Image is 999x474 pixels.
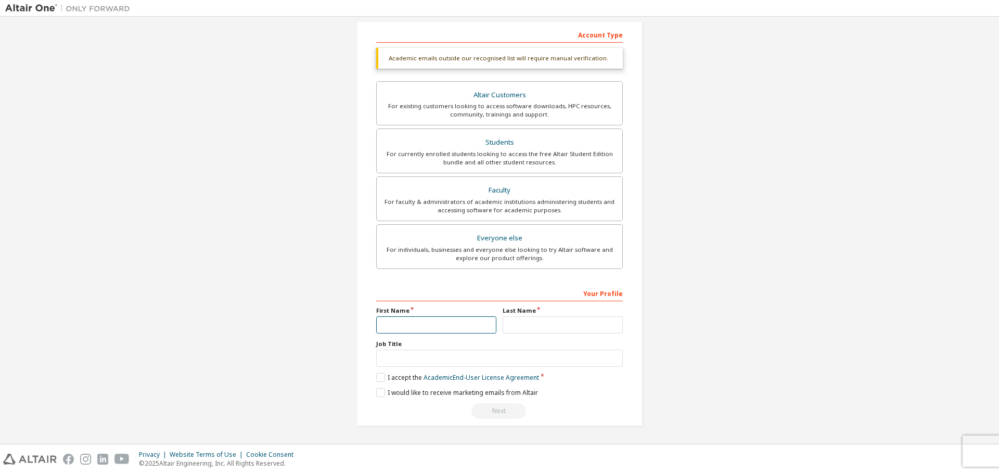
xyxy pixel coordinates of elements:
[80,454,91,465] img: instagram.svg
[376,306,496,315] label: First Name
[376,388,538,397] label: I would like to receive marketing emails from Altair
[383,88,616,103] div: Altair Customers
[383,246,616,262] div: For individuals, businesses and everyone else looking to try Altair software and explore our prod...
[376,26,623,43] div: Account Type
[383,102,616,119] div: For existing customers looking to access software downloads, HPC resources, community, trainings ...
[503,306,623,315] label: Last Name
[139,451,170,459] div: Privacy
[63,454,74,465] img: facebook.svg
[114,454,130,465] img: youtube.svg
[424,373,539,382] a: Academic End-User License Agreement
[383,135,616,150] div: Students
[376,285,623,301] div: Your Profile
[376,48,623,69] div: Academic emails outside our recognised list will require manual verification.
[246,451,300,459] div: Cookie Consent
[97,454,108,465] img: linkedin.svg
[3,454,57,465] img: altair_logo.svg
[383,198,616,214] div: For faculty & administrators of academic institutions administering students and accessing softwa...
[376,340,623,348] label: Job Title
[383,150,616,166] div: For currently enrolled students looking to access the free Altair Student Edition bundle and all ...
[5,3,135,14] img: Altair One
[383,183,616,198] div: Faculty
[139,459,300,468] p: © 2025 Altair Engineering, Inc. All Rights Reserved.
[170,451,246,459] div: Website Terms of Use
[376,403,623,419] div: Read and acccept EULA to continue
[376,373,539,382] label: I accept the
[383,231,616,246] div: Everyone else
